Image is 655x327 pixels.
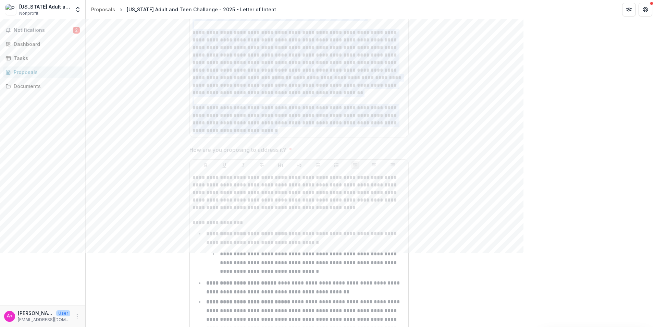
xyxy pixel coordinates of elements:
[91,6,115,13] div: Proposals
[388,161,397,169] button: Align Right
[14,40,77,48] div: Dashboard
[639,3,652,16] button: Get Help
[314,161,322,169] button: Bullet List
[18,317,70,323] p: [EMAIL_ADDRESS][DOMAIN_NAME]
[3,66,83,78] a: Proposals
[239,161,247,169] button: Italicize
[258,161,266,169] button: Strike
[14,69,77,76] div: Proposals
[18,310,53,317] p: [PERSON_NAME] <[EMAIL_ADDRESS][DOMAIN_NAME]>
[3,52,83,64] a: Tasks
[189,146,286,154] p: How are you proposing to address it?
[202,161,210,169] button: Bold
[7,314,13,318] div: Amanda Van der Linden <avanderlinden@paatc.org>
[3,25,83,36] button: Notifications2
[88,4,118,14] a: Proposals
[88,4,279,14] nav: breadcrumb
[56,310,70,316] p: User
[127,6,276,13] div: [US_STATE] Adult and Teen Challange - 2025 - Letter of Intent
[351,161,359,169] button: Align Left
[295,161,303,169] button: Heading 2
[73,312,81,320] button: More
[14,54,77,62] div: Tasks
[220,161,228,169] button: Underline
[276,161,285,169] button: Heading 1
[622,3,636,16] button: Partners
[19,10,38,16] span: Nonprofit
[370,161,378,169] button: Align Center
[19,3,70,10] div: [US_STATE] Adult and Teen Challange
[3,38,83,50] a: Dashboard
[14,83,77,90] div: Documents
[73,3,83,16] button: Open entity switcher
[332,161,341,169] button: Ordered List
[73,27,80,34] span: 2
[14,27,73,33] span: Notifications
[5,4,16,15] img: Pennsylvania Adult and Teen Challange
[3,81,83,92] a: Documents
